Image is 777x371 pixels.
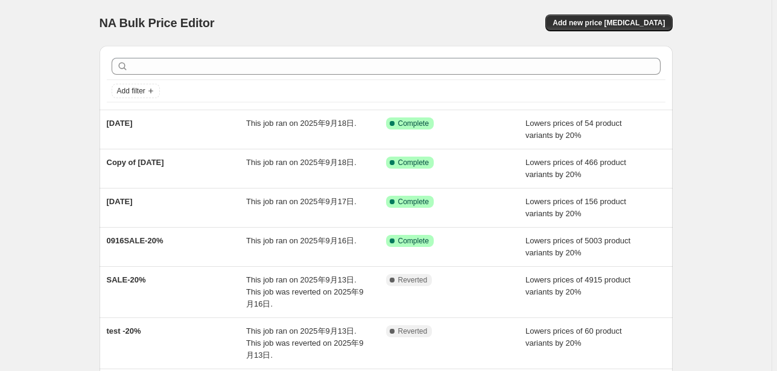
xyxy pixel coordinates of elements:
span: This job ran on 2025年9月17日. [246,197,357,206]
span: Lowers prices of 60 product variants by 20% [525,326,622,348]
span: This job ran on 2025年9月18日. [246,119,357,128]
button: Add filter [112,84,160,98]
span: Lowers prices of 5003 product variants by 20% [525,236,630,257]
span: [DATE] [107,197,133,206]
span: This job ran on 2025年9月13日. This job was reverted on 2025年9月13日. [246,326,363,360]
span: [DATE] [107,119,133,128]
span: Complete [398,158,429,167]
span: SALE-20% [107,275,146,284]
span: Lowers prices of 4915 product variants by 20% [525,275,630,296]
span: NA Bulk Price Editor [100,16,215,30]
span: Complete [398,197,429,207]
span: Add new price [MEDICAL_DATA] [553,18,665,28]
span: This job ran on 2025年9月13日. This job was reverted on 2025年9月16日. [246,275,363,308]
span: Lowers prices of 156 product variants by 20% [525,197,626,218]
span: This job ran on 2025年9月18日. [246,158,357,167]
span: test -20% [107,326,141,335]
span: Complete [398,236,429,246]
span: 0916SALE-20% [107,236,163,245]
button: Add new price [MEDICAL_DATA] [545,14,672,31]
span: Add filter [117,86,145,96]
span: Copy of [DATE] [107,158,164,167]
span: Complete [398,119,429,128]
span: Lowers prices of 54 product variants by 20% [525,119,622,140]
span: Reverted [398,275,428,285]
span: Lowers prices of 466 product variants by 20% [525,158,626,179]
span: This job ran on 2025年9月16日. [246,236,357,245]
span: Reverted [398,326,428,336]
